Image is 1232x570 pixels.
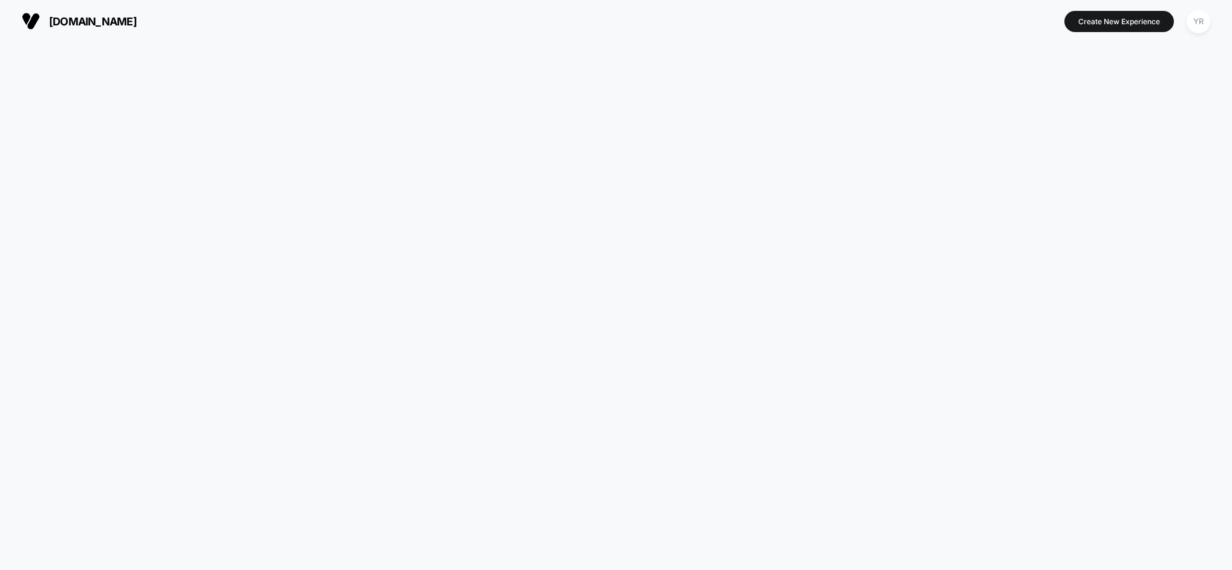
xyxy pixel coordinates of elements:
button: Create New Experience [1064,11,1174,32]
span: [DOMAIN_NAME] [49,15,137,28]
div: YR [1187,10,1210,33]
button: [DOMAIN_NAME] [18,11,140,31]
button: YR [1183,9,1214,34]
img: Visually logo [22,12,40,30]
